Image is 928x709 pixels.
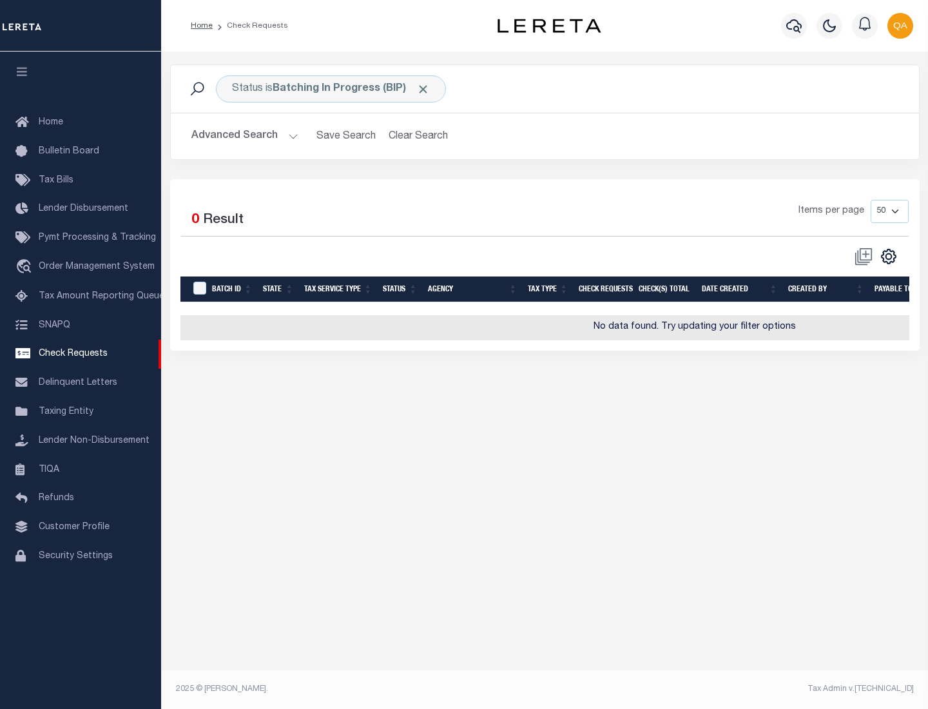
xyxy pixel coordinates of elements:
label: Result [203,210,244,231]
th: State: activate to sort column ascending [258,277,299,303]
th: Created By: activate to sort column ascending [783,277,869,303]
span: Tax Amount Reporting Queue [39,292,164,301]
button: Save Search [309,124,383,149]
span: Bulletin Board [39,147,99,156]
span: Lender Disbursement [39,204,128,213]
div: Status is [216,75,446,102]
span: Pymt Processing & Tracking [39,233,156,242]
img: logo-dark.svg [498,19,601,33]
div: 2025 © [PERSON_NAME]. [166,683,545,695]
th: Tax Type: activate to sort column ascending [523,277,574,303]
span: Items per page [798,204,864,219]
th: Status: activate to sort column ascending [378,277,423,303]
button: Advanced Search [191,124,298,149]
span: Security Settings [39,552,113,561]
span: Order Management System [39,262,155,271]
span: 0 [191,213,199,227]
span: Delinquent Letters [39,378,117,387]
th: Check(s) Total [633,277,697,303]
img: svg+xml;base64,PHN2ZyB4bWxucz0iaHR0cDovL3d3dy53My5vcmcvMjAwMC9zdmciIHBvaW50ZXItZXZlbnRzPSJub25lIi... [887,13,913,39]
li: Check Requests [213,20,288,32]
span: SNAPQ [39,320,70,329]
a: Home [191,22,213,30]
th: Check Requests [574,277,633,303]
button: Clear Search [383,124,454,149]
span: Check Requests [39,349,108,358]
th: Batch Id: activate to sort column ascending [207,277,258,303]
span: Lender Non-Disbursement [39,436,150,445]
th: Agency: activate to sort column ascending [423,277,523,303]
span: Click to Remove [416,83,430,96]
th: Tax Service Type: activate to sort column ascending [299,277,378,303]
span: Taxing Entity [39,407,93,416]
b: Batching In Progress (BIP) [273,84,430,94]
span: Tax Bills [39,176,73,185]
div: Tax Admin v.[TECHNICAL_ID] [554,683,914,695]
span: Refunds [39,494,74,503]
th: Date Created: activate to sort column ascending [697,277,783,303]
span: Home [39,118,63,127]
span: TIQA [39,465,59,474]
i: travel_explore [15,259,36,276]
span: Customer Profile [39,523,110,532]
